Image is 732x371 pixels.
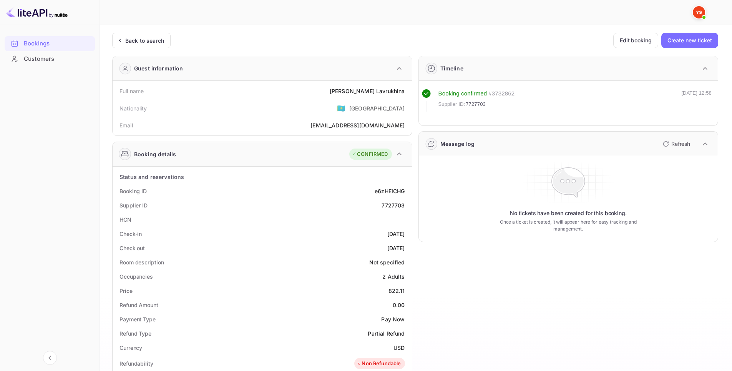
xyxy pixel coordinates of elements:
[488,89,515,98] div: # 3732862
[388,287,405,295] div: 822.11
[382,201,405,209] div: 7727703
[693,6,705,18] img: Yandex Support
[5,36,95,51] div: Bookings
[120,329,151,338] div: Refund Type
[440,64,463,72] div: Timeline
[369,258,405,266] div: Not specified
[438,89,487,98] div: Booking confirmed
[393,344,405,352] div: USD
[120,301,158,309] div: Refund Amount
[671,140,690,148] p: Refresh
[120,173,184,181] div: Status and reservations
[134,64,183,72] div: Guest information
[120,287,133,295] div: Price
[661,33,718,48] button: Create new ticket
[5,36,95,50] a: Bookings
[613,33,658,48] button: Edit booking
[351,150,388,158] div: CONFIRMED
[120,187,147,195] div: Booking ID
[440,140,475,148] div: Message log
[120,87,144,95] div: Full name
[134,150,176,158] div: Booking details
[681,89,712,112] div: [DATE] 12:58
[120,344,142,352] div: Currency
[310,121,405,129] div: [EMAIL_ADDRESS][DOMAIN_NAME]
[488,219,649,232] p: Once a ticket is created, it will appear here for easy tracking and management.
[5,52,95,66] a: Customers
[24,55,91,64] div: Customers
[125,37,164,45] div: Back to search
[381,315,405,323] div: Pay Now
[393,301,405,309] div: 0.00
[6,6,68,18] img: LiteAPI logo
[120,104,147,112] div: Nationality
[120,201,148,209] div: Supplier ID
[382,272,405,281] div: 2 Adults
[5,52,95,67] div: Customers
[120,315,156,323] div: Payment Type
[510,209,627,217] p: No tickets have been created for this booking.
[120,244,145,252] div: Check out
[43,351,57,365] button: Collapse navigation
[337,101,345,115] span: United States
[120,258,164,266] div: Room description
[349,104,405,112] div: [GEOGRAPHIC_DATA]
[375,187,405,195] div: e6zHEICHG
[120,359,153,368] div: Refundability
[120,272,153,281] div: Occupancies
[387,230,405,238] div: [DATE]
[330,87,405,95] div: [PERSON_NAME] Lavrukhina
[438,100,465,108] span: Supplier ID:
[356,360,401,368] div: Non Refundable
[387,244,405,252] div: [DATE]
[120,121,133,129] div: Email
[466,100,486,108] span: 7727703
[658,138,693,150] button: Refresh
[24,39,91,48] div: Bookings
[368,329,405,338] div: Partial Refund
[120,230,142,238] div: Check-in
[120,216,131,224] div: HCN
